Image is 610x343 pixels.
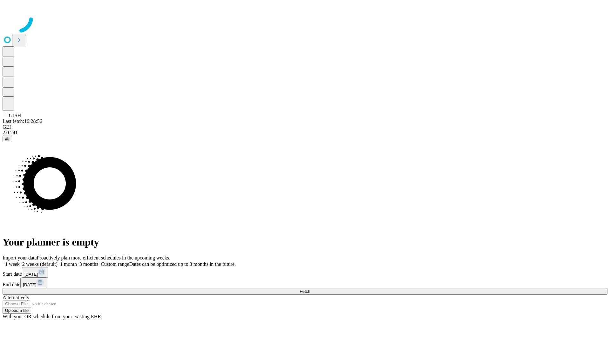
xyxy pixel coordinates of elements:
[3,136,12,142] button: @
[129,261,236,267] span: Dates can be optimized up to 3 months in the future.
[22,267,48,278] button: [DATE]
[79,261,98,267] span: 3 months
[9,113,21,118] span: GJSH
[37,255,170,260] span: Proactively plan more efficient schedules in the upcoming weeks.
[3,314,101,319] span: With your OR schedule from your existing EHR
[3,124,607,130] div: GEI
[23,282,36,287] span: [DATE]
[3,307,31,314] button: Upload a file
[60,261,77,267] span: 1 month
[101,261,129,267] span: Custom range
[3,130,607,136] div: 2.0.241
[24,272,38,277] span: [DATE]
[3,288,607,295] button: Fetch
[3,267,607,278] div: Start date
[20,278,46,288] button: [DATE]
[3,236,607,248] h1: Your planner is empty
[3,118,42,124] span: Last fetch: 16:28:56
[3,278,607,288] div: End date
[5,137,10,141] span: @
[3,295,29,300] span: Alternatively
[3,255,37,260] span: Import your data
[300,289,310,294] span: Fetch
[5,261,20,267] span: 1 week
[22,261,58,267] span: 2 weeks (default)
